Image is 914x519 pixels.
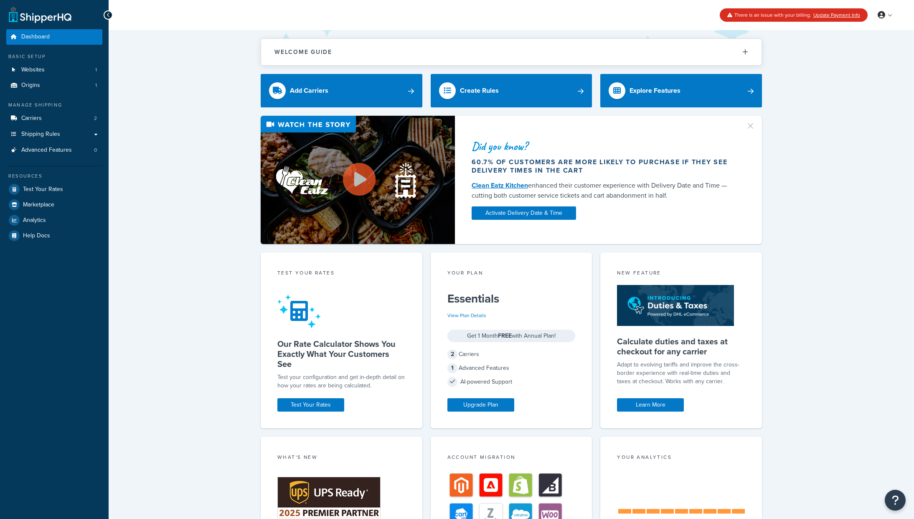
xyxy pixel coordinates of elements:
[6,182,102,197] a: Test Your Rates
[6,29,102,45] a: Dashboard
[617,453,745,463] div: Your Analytics
[6,197,102,212] a: Marketplace
[600,74,762,107] a: Explore Features
[447,453,576,463] div: Account Migration
[21,131,60,138] span: Shipping Rules
[472,181,528,190] a: Clean Eatz Kitchen
[617,361,745,386] p: Adapt to evolving tariffs and improve the cross-border experience with real-time duties and taxes...
[6,213,102,228] a: Analytics
[6,53,102,60] div: Basic Setup
[21,82,40,89] span: Origins
[498,331,512,340] strong: FREE
[472,181,736,201] div: enhanced their customer experience with Delivery Date and Time — cutting both customer service ti...
[21,66,45,74] span: Websites
[277,453,406,463] div: What's New
[6,228,102,243] a: Help Docs
[6,62,102,78] a: Websites1
[472,158,736,175] div: 60.7% of customers are more likely to purchase if they see delivery times in the cart
[21,115,42,122] span: Carriers
[94,147,97,154] span: 0
[290,85,328,97] div: Add Carriers
[630,85,680,97] div: Explore Features
[261,74,422,107] a: Add Carriers
[6,102,102,109] div: Manage Shipping
[447,362,576,374] div: Advanced Features
[277,269,406,279] div: Test your rates
[6,111,102,126] a: Carriers2
[6,62,102,78] li: Websites
[734,11,811,19] span: There is an issue with your billing.
[21,147,72,154] span: Advanced Features
[23,186,63,193] span: Test Your Rates
[472,206,576,220] a: Activate Delivery Date & Time
[447,376,576,388] div: AI-powered Support
[460,85,499,97] div: Create Rules
[885,490,906,511] button: Open Resource Center
[447,363,457,373] span: 1
[277,373,406,390] div: Test your configuration and get in-depth detail on how your rates are being calculated.
[447,398,514,412] a: Upgrade Plan
[6,127,102,142] a: Shipping Rules
[6,142,102,158] li: Advanced Features
[277,339,406,369] h5: Our Rate Calculator Shows You Exactly What Your Customers See
[274,49,332,55] h2: Welcome Guide
[447,312,486,319] a: View Plan Details
[94,115,97,122] span: 2
[95,66,97,74] span: 1
[447,330,576,342] div: Get 1 Month with Annual Plan!
[447,349,576,360] div: Carriers
[95,82,97,89] span: 1
[6,78,102,93] a: Origins1
[6,173,102,180] div: Resources
[617,398,684,412] a: Learn More
[21,33,50,41] span: Dashboard
[431,74,592,107] a: Create Rules
[23,232,50,239] span: Help Docs
[261,39,762,65] button: Welcome Guide
[617,269,745,279] div: New Feature
[813,11,860,19] a: Update Payment Info
[472,140,736,152] div: Did you know?
[447,292,576,305] h5: Essentials
[6,111,102,126] li: Carriers
[23,217,46,224] span: Analytics
[261,116,455,244] img: Video thumbnail
[277,398,344,412] a: Test Your Rates
[6,142,102,158] a: Advanced Features0
[447,349,457,359] span: 2
[6,78,102,93] li: Origins
[447,269,576,279] div: Your Plan
[23,201,54,209] span: Marketplace
[617,336,745,356] h5: Calculate duties and taxes at checkout for any carrier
